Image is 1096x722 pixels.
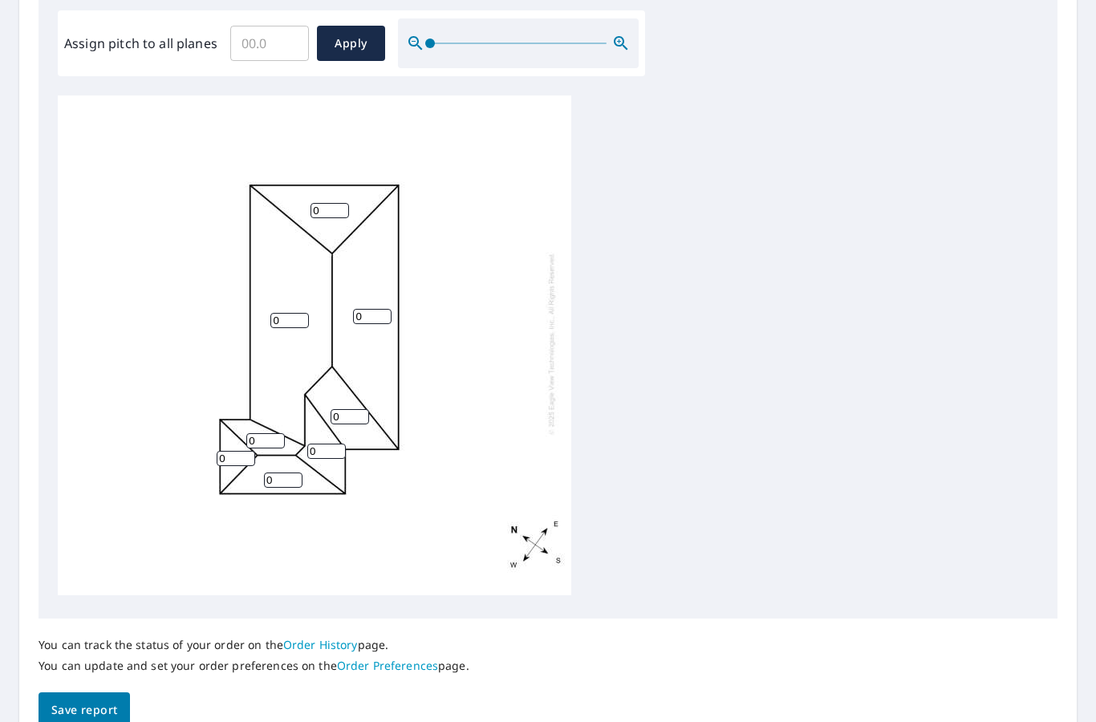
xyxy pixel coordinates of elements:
label: Assign pitch to all planes [64,34,217,53]
a: Order History [283,637,358,652]
input: 00.0 [230,21,309,66]
span: Save report [51,700,117,720]
a: Order Preferences [337,658,438,673]
span: Apply [330,34,372,54]
p: You can update and set your order preferences on the page. [39,659,469,673]
button: Apply [317,26,385,61]
p: You can track the status of your order on the page. [39,638,469,652]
